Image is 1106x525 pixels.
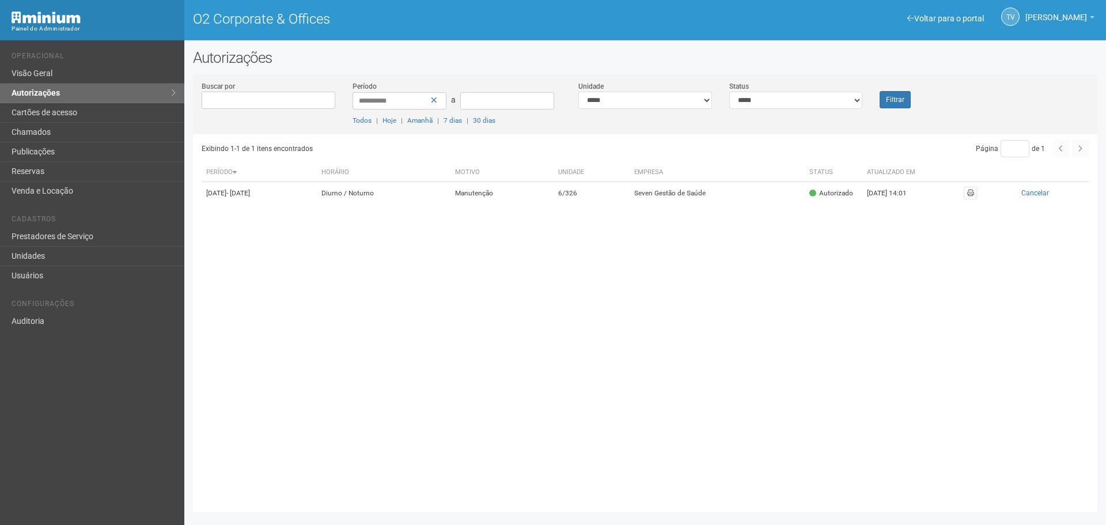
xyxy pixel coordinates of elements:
[1001,7,1020,26] a: TV
[554,163,630,182] th: Unidade
[382,116,396,124] a: Hoje
[630,163,805,182] th: Empresa
[976,145,1045,153] span: Página de 1
[202,81,235,92] label: Buscar por
[317,182,451,205] td: Diurno / Noturno
[880,91,911,108] button: Filtrar
[862,182,926,205] td: [DATE] 14:01
[12,52,176,64] li: Operacional
[353,81,377,92] label: Período
[1025,14,1094,24] a: [PERSON_NAME]
[450,182,553,205] td: Manutenção
[451,95,456,104] span: a
[630,182,805,205] td: Seven Gestão de Saúde
[554,182,630,205] td: 6/326
[450,163,553,182] th: Motivo
[12,300,176,312] li: Configurações
[473,116,495,124] a: 30 dias
[805,163,862,182] th: Status
[401,116,403,124] span: |
[202,182,317,205] td: [DATE]
[1025,2,1087,22] span: Thayane Vasconcelos Torres
[578,81,604,92] label: Unidade
[987,187,1084,199] button: Cancelar
[407,116,433,124] a: Amanhã
[729,81,749,92] label: Status
[809,188,853,198] div: Autorizado
[12,12,81,24] img: Minium
[467,116,468,124] span: |
[353,116,372,124] a: Todos
[376,116,378,124] span: |
[193,49,1097,66] h2: Autorizações
[862,163,926,182] th: Atualizado em
[226,189,250,197] span: - [DATE]
[202,163,317,182] th: Período
[907,14,984,23] a: Voltar para o portal
[193,12,637,27] h1: O2 Corporate & Offices
[12,215,176,227] li: Cadastros
[444,116,462,124] a: 7 dias
[437,116,439,124] span: |
[317,163,451,182] th: Horário
[202,140,642,157] div: Exibindo 1-1 de 1 itens encontrados
[12,24,176,34] div: Painel do Administrador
